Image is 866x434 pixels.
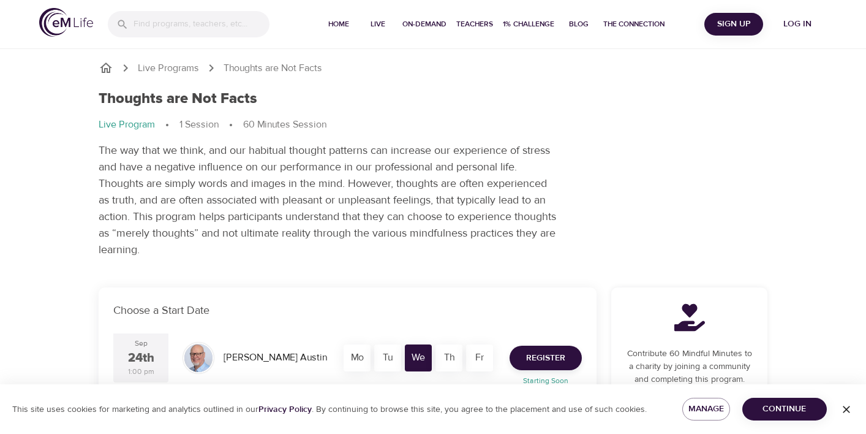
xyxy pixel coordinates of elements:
[243,118,326,132] p: 60 Minutes Session
[99,118,155,132] p: Live Program
[435,345,462,371] div: Th
[692,402,720,417] span: Manage
[405,345,432,371] div: We
[128,367,154,377] div: 1:00 pm
[402,18,446,31] span: On-Demand
[258,404,312,415] a: Privacy Policy
[704,13,763,36] button: Sign Up
[526,351,565,366] span: Register
[374,345,401,371] div: Tu
[564,18,593,31] span: Blog
[682,398,730,421] button: Manage
[135,338,148,349] div: Sep
[99,142,558,258] p: The way that we think, and our habitual thought patterns can increase our experience of stress an...
[39,8,93,37] img: logo
[99,90,257,108] h1: Thoughts are Not Facts
[456,18,493,31] span: Teachers
[324,18,353,31] span: Home
[510,346,582,370] button: Register
[773,17,822,32] span: Log in
[224,61,322,75] p: Thoughts are Not Facts
[138,61,199,75] a: Live Programs
[603,18,665,31] span: The Connection
[344,345,371,371] div: Mo
[503,18,554,31] span: 1% Challenge
[128,349,154,367] div: 24th
[99,118,767,132] nav: breadcrumb
[502,375,589,386] p: Starting Soon
[134,11,269,37] input: Find programs, teachers, etc...
[752,402,817,417] span: Continue
[709,17,758,32] span: Sign Up
[219,346,332,370] div: [PERSON_NAME] Austin
[466,345,493,371] div: Fr
[363,18,393,31] span: Live
[179,118,219,132] p: 1 Session
[626,348,753,386] p: Contribute 60 Mindful Minutes to a charity by joining a community and completing this program.
[742,398,827,421] button: Continue
[99,61,767,75] nav: breadcrumb
[113,302,582,319] p: Choose a Start Date
[768,13,827,36] button: Log in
